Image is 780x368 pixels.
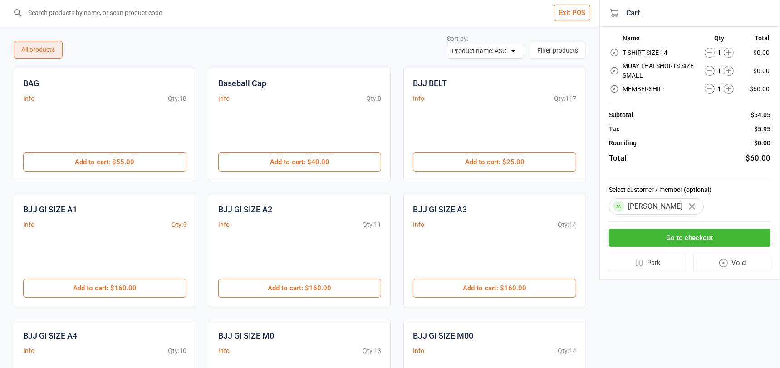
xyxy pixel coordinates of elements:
div: Qty: 18 [168,94,186,103]
div: BJJ GI SIZE A3 [413,203,467,216]
button: Info [23,220,34,230]
button: Exit POS [554,5,590,21]
td: T SHIRT SIZE 14 [623,46,696,59]
button: Info [23,94,34,103]
label: Select customer / member (optional) [609,185,770,195]
button: Info [413,346,424,356]
div: BJJ GI SIZE M00 [413,329,473,342]
button: Add to cart: $160.00 [218,279,382,298]
th: Name [623,34,696,45]
button: Add to cart: $160.00 [413,279,576,298]
div: [PERSON_NAME] [609,198,704,215]
button: Info [218,94,230,103]
div: Qty: 8 [366,94,381,103]
div: Baseball Cap [218,77,266,89]
div: BJJ GI SIZE A4 [23,329,77,342]
div: BAG [23,77,39,89]
th: Total [743,34,770,45]
div: BJJ GI SIZE A2 [218,203,272,216]
label: Sort by: [447,35,468,42]
button: Info [23,346,34,356]
button: Filter products [530,43,586,59]
div: $54.05 [751,110,770,120]
div: Rounding [609,138,637,148]
div: Total [609,152,626,164]
div: Subtotal [609,110,633,120]
div: Qty: 13 [363,346,381,356]
div: $60.00 [746,152,770,164]
button: Add to cart: $160.00 [23,279,186,298]
td: MUAY THAI SHORTS SIZE SMALL [623,60,696,82]
button: Add to cart: $40.00 [218,152,382,172]
th: Qty [696,34,742,45]
div: All products [14,41,63,59]
div: Qty: 10 [168,346,186,356]
td: $0.00 [743,60,770,82]
td: $60.00 [743,83,770,95]
div: Qty: 14 [558,346,576,356]
div: 1 [696,48,742,58]
button: Add to cart: $55.00 [23,152,186,172]
td: MEMBERSHIP [623,83,696,95]
div: 1 [696,84,742,94]
div: Qty: 11 [363,220,381,230]
div: Tax [609,124,619,134]
button: Park [609,254,686,272]
button: Add to cart: $25.00 [413,152,576,172]
div: $5.95 [754,124,770,134]
div: Qty: 14 [558,220,576,230]
div: BJJ GI SIZE M0 [218,329,274,342]
button: Info [413,94,424,103]
button: Void [693,254,771,272]
button: Info [218,346,230,356]
div: BJJ GI SIZE A1 [23,203,77,216]
div: Qty: 117 [554,94,576,103]
div: Qty: 5 [172,220,186,230]
td: $0.00 [743,46,770,59]
button: Go to checkout [609,229,770,247]
button: Info [218,220,230,230]
div: BJJ BELT [413,77,447,89]
button: Info [413,220,424,230]
div: 1 [696,66,742,76]
div: $0.00 [754,138,770,148]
